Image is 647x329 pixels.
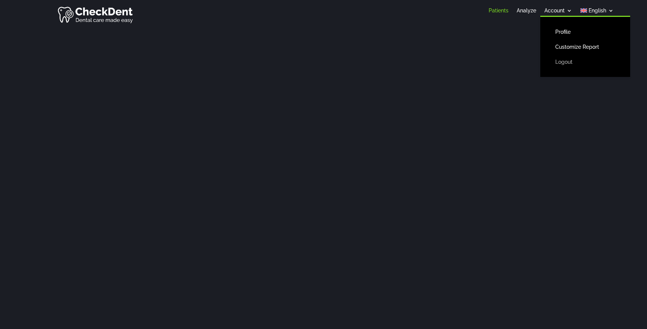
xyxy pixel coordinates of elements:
a: Profile [548,24,623,39]
a: Patients [489,8,508,16]
a: Account [544,8,572,16]
a: Analyze [517,8,536,16]
a: Logout [548,54,623,69]
span: English [589,8,606,13]
img: Checkdent Logo [58,5,134,24]
a: Customize Report [548,39,623,54]
a: English [580,8,614,16]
